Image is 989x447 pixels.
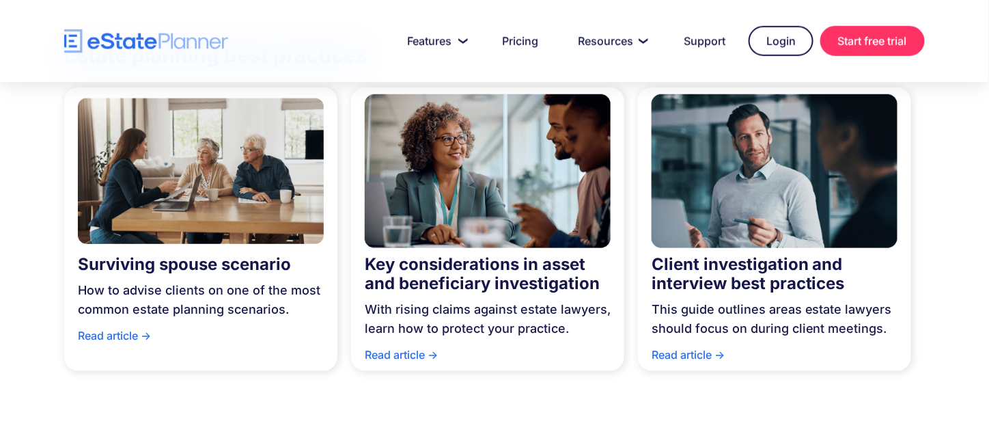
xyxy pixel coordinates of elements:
div: Surviving spouse scenario [78,255,324,274]
a: Pricing [486,27,555,55]
div: Read article -> [365,345,611,371]
div: Client investigation and interview best practices [652,255,897,293]
a: Surviving spouse scenarioHow to advise clients on one of the most common estate planning scenario... [64,87,337,371]
a: Key considerations in asset and beneficiary investigationWith rising claims against estate lawyer... [351,87,624,371]
a: Features [391,27,479,55]
a: home [64,29,228,53]
div: How to advise clients on one of the most common estate planning scenarios. [78,274,324,326]
div: This guide outlines areas estate lawyers should focus on during client meetings. [652,293,897,345]
div: With rising claims against estate lawyers, learn how to protect your practice. [365,293,611,345]
div: Read article -> [652,345,897,371]
a: Login [749,26,813,56]
a: Resources [561,27,660,55]
div: Key considerations in asset and beneficiary investigation [365,255,611,293]
div: Read article -> [78,326,324,352]
a: Support [667,27,742,55]
a: Client investigation and interview best practicesThis guide outlines areas estate lawyers should ... [638,87,911,371]
a: Start free trial [820,26,925,56]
